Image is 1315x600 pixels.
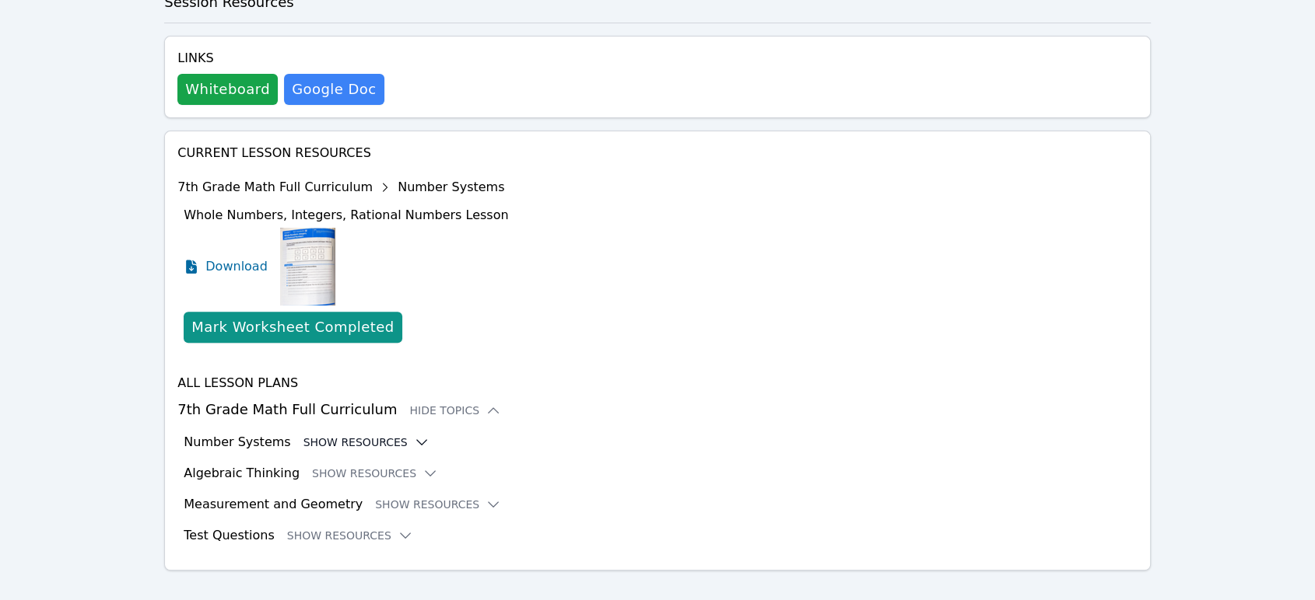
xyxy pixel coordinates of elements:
[205,257,268,276] span: Download
[375,497,501,512] button: Show Resources
[184,526,275,545] h3: Test Questions
[177,144,1138,162] h4: Current Lesson Resources
[191,316,394,338] div: Mark Worksheet Completed
[409,403,501,418] button: Hide Topics
[303,434,430,450] button: Show Resources
[184,208,508,222] span: Whole Numbers, Integers, Rational Numbers Lesson
[177,374,1138,392] h4: All Lesson Plans
[184,464,300,483] h3: Algebraic Thinking
[177,74,278,105] button: Whiteboard
[284,74,384,105] a: Google Doc
[177,49,384,68] h4: Links
[184,312,402,343] button: Mark Worksheet Completed
[184,433,290,452] h3: Number Systems
[184,495,363,514] h3: Measurement and Geometry
[280,228,335,305] img: Whole Numbers, Integers, Rational Numbers Lesson
[177,175,508,200] div: 7th Grade Math Full Curriculum Number Systems
[312,466,438,481] button: Show Resources
[177,399,1138,420] h3: 7th Grade Math Full Curriculum
[184,228,268,305] a: Download
[287,528,413,543] button: Show Resources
